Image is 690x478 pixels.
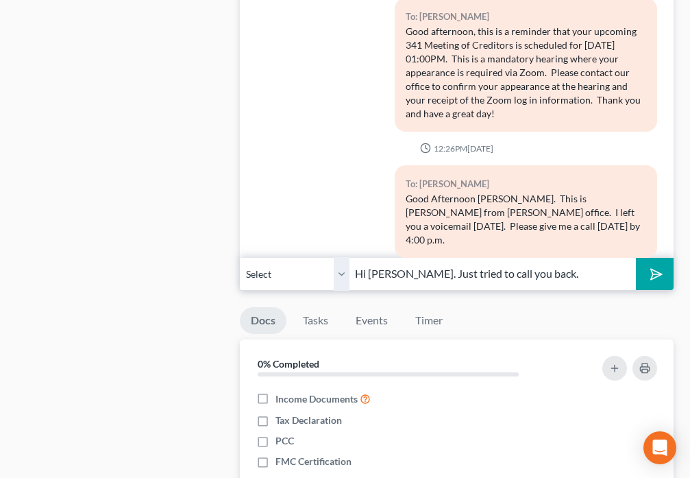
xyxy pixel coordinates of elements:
[349,257,635,291] input: Say something...
[406,192,646,247] div: Good Afternoon [PERSON_NAME]. This is [PERSON_NAME] from [PERSON_NAME] office. I left you a voice...
[275,455,352,468] span: FMC Certification
[275,414,342,427] span: Tax Declaration
[258,358,319,370] strong: 0% Completed
[406,176,646,192] div: To: [PERSON_NAME]
[406,25,646,121] div: Good afternoon, this is a reminder that your upcoming 341 Meeting of Creditors is scheduled for [...
[256,143,657,154] div: 12:26PM[DATE]
[404,307,454,334] a: Timer
[406,9,646,25] div: To: [PERSON_NAME]
[292,307,339,334] a: Tasks
[275,392,358,406] span: Income Documents
[240,307,286,334] a: Docs
[275,434,294,448] span: PCC
[345,307,399,334] a: Events
[643,431,676,464] div: Open Intercom Messenger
